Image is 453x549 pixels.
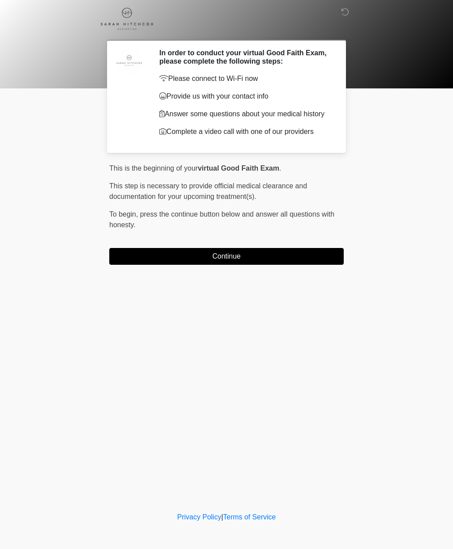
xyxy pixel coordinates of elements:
span: . [279,164,281,172]
span: press the continue button below and answer all questions with honesty. [109,210,334,229]
span: To begin, [109,210,140,218]
p: Answer some questions about your medical history [159,109,330,119]
a: Terms of Service [223,513,276,521]
h2: In order to conduct your virtual Good Faith Exam, please complete the following steps: [159,49,330,65]
span: This step is necessary to provide official medical clearance and documentation for your upcoming ... [109,182,307,200]
img: Sarah Hitchcox Aesthetics Logo [100,7,154,30]
span: This is the beginning of your [109,164,198,172]
p: Please connect to Wi-Fi now [159,73,330,84]
a: | [221,513,223,521]
img: Agent Avatar [116,49,142,75]
p: Complete a video call with one of our providers [159,126,330,137]
p: Provide us with your contact info [159,91,330,102]
a: Privacy Policy [177,513,222,521]
strong: virtual Good Faith Exam [198,164,279,172]
button: Continue [109,248,344,265]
